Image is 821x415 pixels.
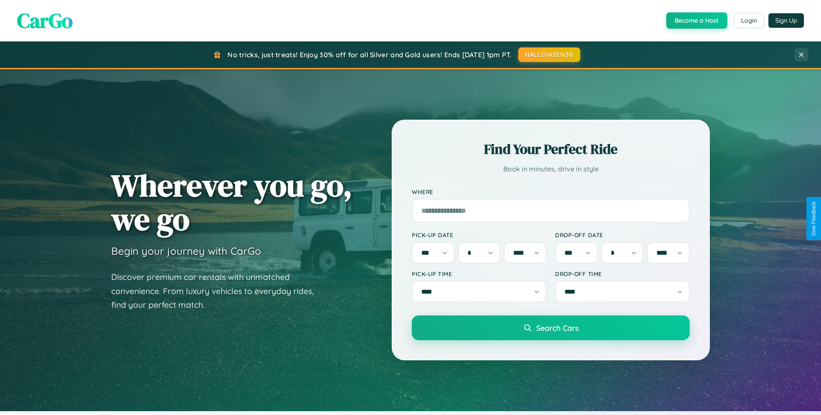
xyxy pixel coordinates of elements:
[412,163,690,175] p: Book in minutes, drive in style
[536,323,579,333] span: Search Cars
[412,231,546,238] label: Pick-up Date
[518,47,580,62] button: HALLOWEEN30
[412,140,690,159] h2: Find Your Perfect Ride
[555,270,690,277] label: Drop-off Time
[555,231,690,238] label: Drop-off Date
[666,12,727,29] button: Become a Host
[811,201,817,236] div: Give Feedback
[111,270,325,312] p: Discover premium car rentals with unmatched convenience. From luxury vehicles to everyday rides, ...
[111,244,261,257] h3: Begin your journey with CarGo
[227,50,511,59] span: No tricks, just treats! Enjoy 30% off for all Silver and Gold users! Ends [DATE] 1pm PT.
[111,168,352,236] h1: Wherever you go, we go
[734,13,764,28] button: Login
[412,315,690,340] button: Search Cars
[17,6,73,35] span: CarGo
[412,270,546,277] label: Pick-up Time
[768,13,804,28] button: Sign Up
[412,188,690,195] label: Where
